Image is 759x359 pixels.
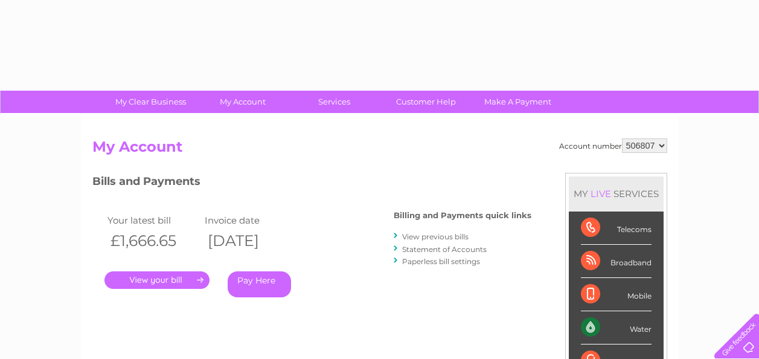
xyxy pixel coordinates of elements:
td: Invoice date [202,212,299,228]
div: Telecoms [581,212,652,245]
h3: Bills and Payments [92,173,531,194]
a: My Clear Business [101,91,200,113]
div: Mobile [581,278,652,311]
div: MY SERVICES [569,176,664,211]
a: My Account [193,91,292,113]
div: Water [581,311,652,344]
h2: My Account [92,138,667,161]
th: £1,666.65 [104,228,202,253]
h4: Billing and Payments quick links [394,211,531,220]
a: Paperless bill settings [402,257,480,266]
a: Customer Help [376,91,476,113]
div: LIVE [588,188,613,199]
div: Broadband [581,245,652,278]
a: Pay Here [228,271,291,297]
a: Make A Payment [468,91,568,113]
a: Services [284,91,384,113]
a: . [104,271,210,289]
div: Account number [559,138,667,153]
a: Statement of Accounts [402,245,487,254]
th: [DATE] [202,228,299,253]
a: View previous bills [402,232,469,241]
td: Your latest bill [104,212,202,228]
